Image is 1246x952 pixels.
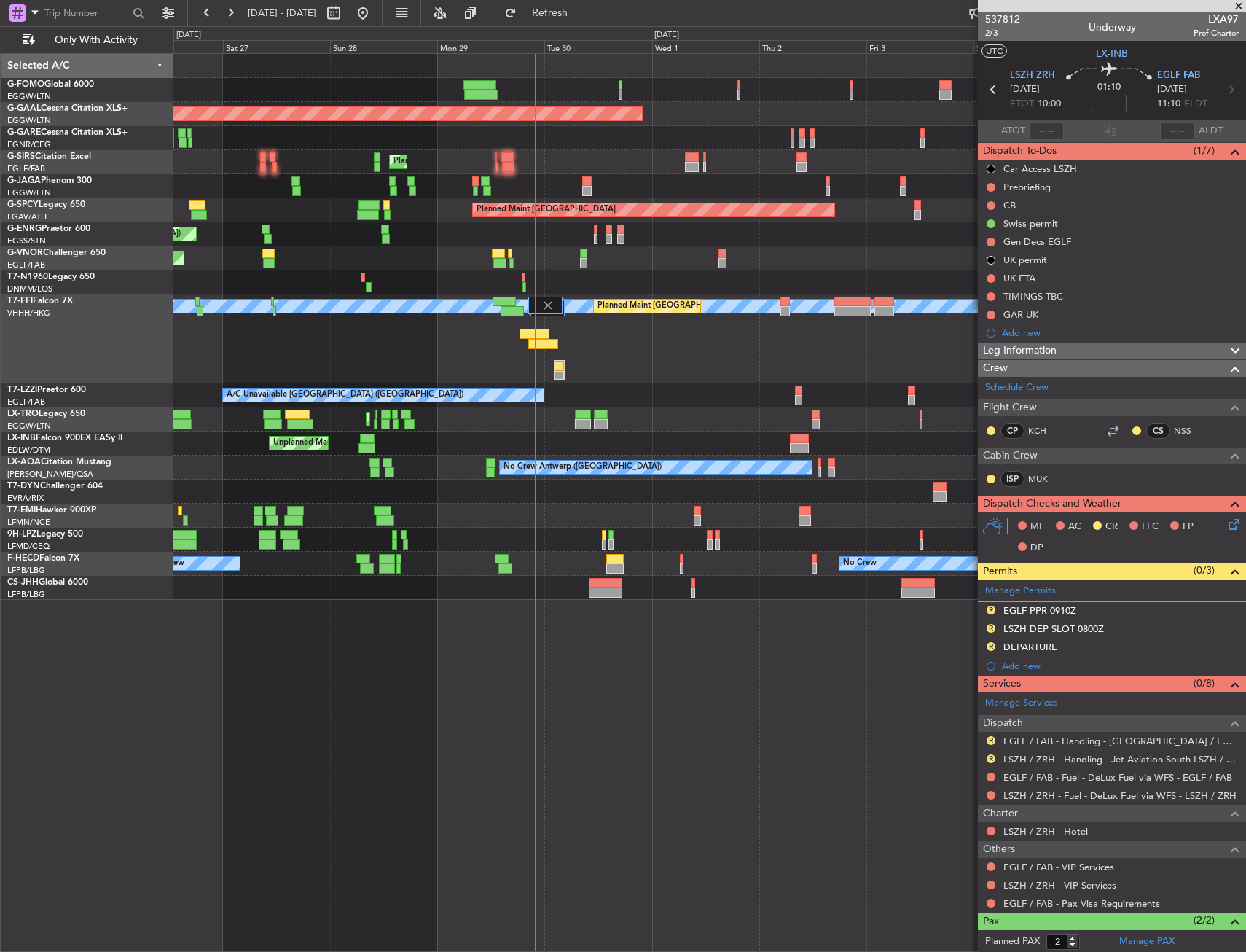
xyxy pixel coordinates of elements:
a: EGGW/LTN [7,421,51,432]
input: Trip Number [44,2,128,24]
span: T7-EMI [7,506,36,515]
span: G-ENRG [7,225,42,233]
span: Leg Information [983,343,1057,359]
div: Prebriefing [1003,181,1051,193]
span: LXA97 [1194,12,1239,27]
div: ISP [1000,471,1024,487]
span: 11:10 [1157,97,1180,112]
span: G-VNOR [7,249,43,257]
div: No Crew [843,553,877,574]
div: CP [1000,423,1024,439]
span: 9H-LPZ [7,530,36,539]
a: T7-EMIHawker 900XP [7,506,96,515]
span: LX-INB [7,434,36,442]
a: LSZH / ZRH - Handling - Jet Aviation South LSZH / ZRH [1003,753,1239,765]
a: CS-JHHGlobal 6000 [7,578,88,587]
a: LFMN/NCE [7,517,50,528]
div: Wed 1 [652,40,759,53]
button: R [987,606,995,614]
div: Underway [1089,20,1136,35]
span: G-SIRS [7,152,35,161]
div: GAR UK [1003,308,1038,321]
a: T7-FFIFalcon 7X [7,297,73,305]
button: R [987,624,995,633]
a: G-JAGAPhenom 300 [7,176,92,185]
a: EGLF/FAB [7,397,45,407]
a: LX-TROLegacy 650 [7,410,85,418]
a: KCH [1028,424,1061,437]
span: [DATE] - [DATE] [248,7,316,20]
div: EGLF PPR 0910Z [1003,604,1076,617]
a: G-VNORChallenger 650 [7,249,106,257]
span: LSZH ZRH [1010,69,1055,83]
span: Crew [983,360,1008,377]
span: 2/3 [985,27,1020,39]
div: CB [1003,199,1016,211]
span: AC [1068,520,1081,534]
a: Schedule Crew [985,381,1049,395]
span: 01:10 [1097,80,1121,95]
div: Fri 3 [866,40,973,53]
span: MF [1030,520,1044,534]
span: Dispatch Checks and Weather [983,496,1121,512]
a: T7-LZZIPraetor 600 [7,386,86,394]
a: EGLF / FAB - Fuel - DeLux Fuel via WFS - EGLF / FAB [1003,771,1232,784]
span: T7-LZZI [7,386,37,394]
a: EVRA/RIX [7,493,44,504]
span: Refresh [520,8,581,18]
span: 10:00 [1038,97,1061,112]
button: Only With Activity [16,28,158,52]
a: EDLW/DTM [7,445,50,456]
a: VHHH/HKG [7,308,50,319]
div: Sat 4 [973,40,1081,53]
a: T7-DYNChallenger 604 [7,482,103,491]
div: [DATE] [176,29,201,42]
div: Gen Decs EGLF [1003,235,1071,248]
span: EGLF FAB [1157,69,1200,83]
a: EGSS/STN [7,235,46,246]
a: LSZH / ZRH - VIP Services [1003,879,1116,891]
span: CS-JHH [7,578,39,587]
span: Pref Charter [1194,27,1239,39]
span: F-HECD [7,554,39,563]
div: DEPARTURE [1003,641,1057,653]
a: G-ENRGPraetor 600 [7,225,90,233]
button: UTC [981,44,1007,58]
div: UK ETA [1003,272,1035,284]
span: (0/3) [1194,563,1215,578]
a: Manage Services [985,696,1058,711]
label: Planned PAX [985,935,1040,949]
input: --:-- [1029,122,1064,140]
a: G-SIRSCitation Excel [7,152,91,161]
div: TIMINGS TBC [1003,290,1063,303]
span: Only With Activity [38,35,154,45]
a: MUK [1028,472,1061,485]
a: G-FOMOGlobal 6000 [7,80,94,89]
span: [DATE] [1157,82,1187,97]
a: [PERSON_NAME]/QSA [7,469,93,480]
span: G-SPCY [7,200,39,209]
a: EGLF/FAB [7,163,45,174]
span: LX-INB [1096,46,1128,61]
span: G-JAGA [7,176,41,185]
span: T7-N1960 [7,273,48,281]
div: Tue 30 [544,40,651,53]
a: LSZH / ZRH - Hotel [1003,825,1088,838]
span: Cabin Crew [983,448,1038,464]
button: R [987,736,995,745]
span: Flight Crew [983,399,1037,416]
span: (2/2) [1194,913,1215,928]
span: FFC [1142,520,1159,534]
a: EGGW/LTN [7,115,51,126]
a: LSZH / ZRH - Fuel - DeLux Fuel via WFS - LSZH / ZRH [1003,789,1237,802]
span: LX-TRO [7,410,39,418]
a: LFPB/LBG [7,589,45,600]
span: G-GARE [7,128,41,137]
span: ATOT [1001,124,1025,138]
button: Refresh [498,1,585,25]
span: Permits [983,563,1017,580]
button: R [987,642,995,651]
a: Manage PAX [1119,935,1175,949]
span: G-GAAL [7,104,41,113]
span: Pax [983,913,999,930]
